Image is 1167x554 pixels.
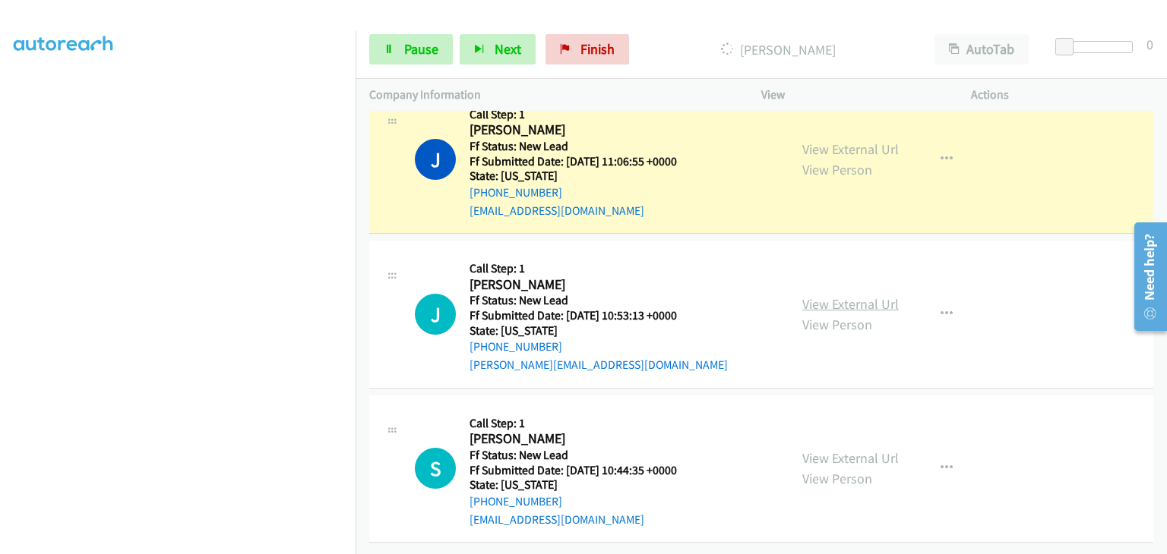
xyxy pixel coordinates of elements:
[470,512,644,527] a: [EMAIL_ADDRESS][DOMAIN_NAME]
[580,40,615,58] span: Finish
[470,357,728,372] a: [PERSON_NAME][EMAIL_ADDRESS][DOMAIN_NAME]
[460,34,536,65] button: Next
[546,34,629,65] a: Finish
[415,139,456,180] h1: J
[761,86,944,104] p: View
[470,494,562,508] a: [PHONE_NUMBER]
[470,139,696,154] h5: Ff Status: New Lead
[470,463,696,478] h5: Ff Submitted Date: [DATE] 10:44:35 +0000
[404,40,438,58] span: Pause
[470,430,696,448] h2: [PERSON_NAME]
[470,477,696,493] h5: State: [US_STATE]
[802,140,899,158] a: View External Url
[470,121,696,139] h2: [PERSON_NAME]
[802,295,899,313] a: View External Url
[470,416,696,431] h5: Call Step: 1
[470,293,728,308] h5: Ff Status: New Lead
[470,107,696,122] h5: Call Step: 1
[470,323,728,338] h5: State: [US_STATE]
[470,448,696,463] h5: Ff Status: New Lead
[470,154,696,169] h5: Ff Submitted Date: [DATE] 11:06:55 +0000
[802,470,872,487] a: View Person
[470,276,696,294] h2: [PERSON_NAME]
[415,448,456,489] div: The call is yet to be attempted
[415,294,456,335] h1: J
[470,261,728,276] h5: Call Step: 1
[470,203,644,218] a: [EMAIL_ADDRESS][DOMAIN_NAME]
[470,185,562,200] a: [PHONE_NUMBER]
[971,86,1153,104] p: Actions
[1063,41,1133,53] div: Delay between calls (in seconds)
[802,449,899,467] a: View External Url
[1146,34,1153,55] div: 0
[470,168,696,184] h5: State: [US_STATE]
[802,161,872,178] a: View Person
[495,40,521,58] span: Next
[470,339,562,354] a: [PHONE_NUMBER]
[935,34,1029,65] button: AutoTab
[369,34,453,65] a: Pause
[470,308,728,323] h5: Ff Submitted Date: [DATE] 10:53:13 +0000
[650,39,907,60] p: [PERSON_NAME]
[1124,216,1167,337] iframe: Resource Center
[415,294,456,335] div: The call is yet to be attempted
[415,448,456,489] h1: S
[802,316,872,333] a: View Person
[369,86,734,104] p: Company Information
